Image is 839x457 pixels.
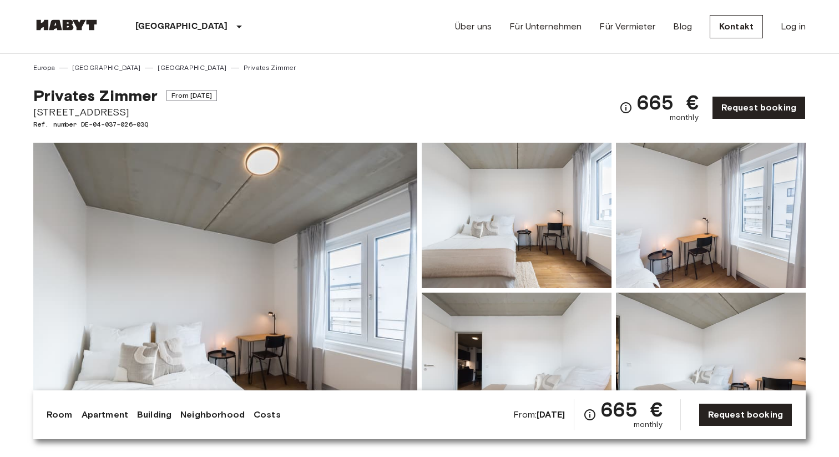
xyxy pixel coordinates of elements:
[158,63,226,73] a: [GEOGRAPHIC_DATA]
[422,293,611,438] img: Picture of unit DE-04-037-026-03Q
[137,408,171,421] a: Building
[712,96,806,119] a: Request booking
[699,403,792,426] a: Request booking
[509,20,582,33] a: Für Unternehmen
[244,63,296,73] a: Privates Zimmer
[710,15,763,38] a: Kontakt
[619,101,633,114] svg: Check cost overview for full price breakdown. Please note that discounts apply to new joiners onl...
[781,20,806,33] a: Log in
[637,92,699,112] span: 665 €
[180,408,245,421] a: Neighborhood
[33,119,217,129] span: Ref. number DE-04-037-026-03Q
[254,408,281,421] a: Costs
[599,20,655,33] a: Für Vermieter
[670,112,699,123] span: monthly
[33,63,55,73] a: Europa
[33,143,417,438] img: Marketing picture of unit DE-04-037-026-03Q
[601,399,663,419] span: 665 €
[616,293,806,438] img: Picture of unit DE-04-037-026-03Q
[616,143,806,288] img: Picture of unit DE-04-037-026-03Q
[72,63,141,73] a: [GEOGRAPHIC_DATA]
[455,20,492,33] a: Über uns
[33,86,158,105] span: Privates Zimmer
[166,90,217,101] span: From [DATE]
[513,409,565,421] span: From:
[634,419,663,430] span: monthly
[33,19,100,31] img: Habyt
[82,408,128,421] a: Apartment
[33,105,217,119] span: [STREET_ADDRESS]
[47,408,73,421] a: Room
[135,20,228,33] p: [GEOGRAPHIC_DATA]
[673,20,692,33] a: Blog
[583,408,597,421] svg: Check cost overview for full price breakdown. Please note that discounts apply to new joiners onl...
[537,409,565,420] b: [DATE]
[422,143,611,288] img: Picture of unit DE-04-037-026-03Q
